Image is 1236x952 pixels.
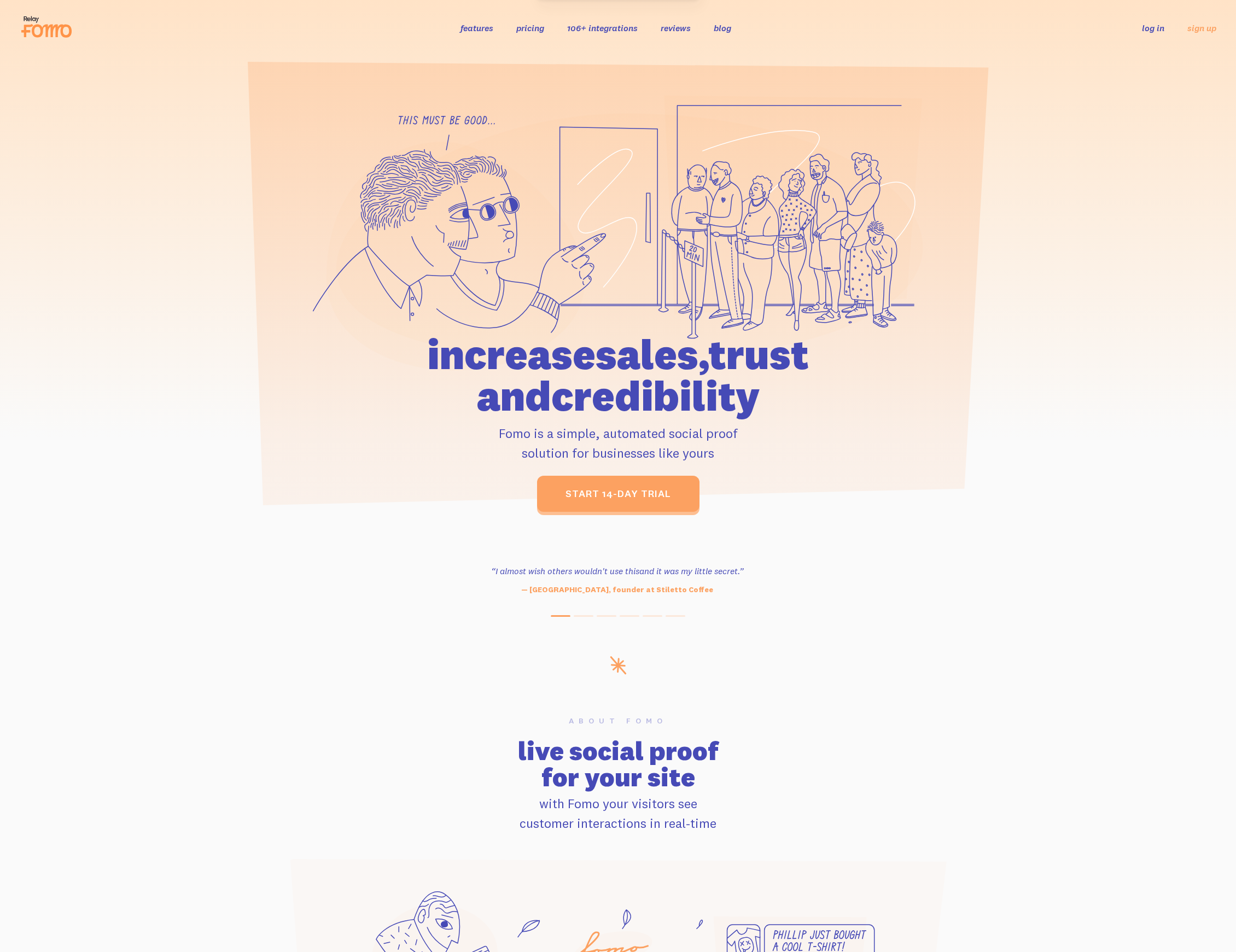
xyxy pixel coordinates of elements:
h6: About Fomo [275,717,961,725]
h1: increase sales, trust and credibility [365,334,871,417]
p: — [GEOGRAPHIC_DATA], founder at Stiletto Coffee [468,584,767,595]
p: with Fomo your visitors see customer interactions in real-time [275,793,961,833]
a: blog [714,22,731,33]
a: features [460,22,493,33]
a: reviews [661,22,691,33]
h2: live social proof for your site [275,738,961,790]
a: sign up [1187,22,1216,34]
p: Fomo is a simple, automated social proof solution for businesses like yours [365,423,871,463]
a: 106+ integrations [567,22,638,33]
a: start 14-day trial [537,476,699,512]
a: pricing [516,22,544,33]
h3: “I almost wish others wouldn't use this and it was my little secret.” [468,564,767,577]
a: log in [1142,22,1164,33]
